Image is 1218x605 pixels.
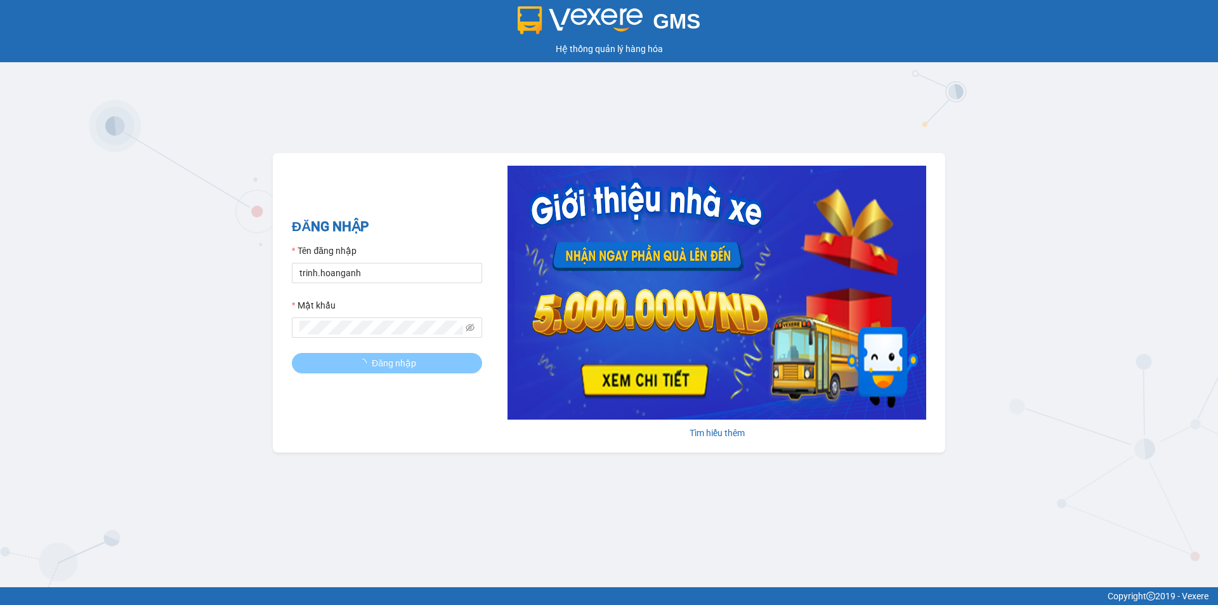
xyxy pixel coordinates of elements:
[507,166,926,420] img: banner-0
[653,10,700,33] span: GMS
[292,263,482,283] input: Tên đăng nhập
[292,244,357,258] label: Tên đăng nhập
[292,298,336,312] label: Mật khẩu
[358,359,372,368] span: loading
[10,589,1208,603] div: Copyright 2019 - Vexere
[299,321,463,335] input: Mật khẩu
[507,426,926,440] div: Tìm hiểu thêm
[1146,592,1155,601] span: copyright
[292,216,482,237] h2: ĐĂNG NHẬP
[372,356,416,370] span: Đăng nhập
[518,6,643,34] img: logo 2
[3,42,1215,56] div: Hệ thống quản lý hàng hóa
[466,323,475,332] span: eye-invisible
[518,19,701,29] a: GMS
[292,353,482,373] button: Đăng nhập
